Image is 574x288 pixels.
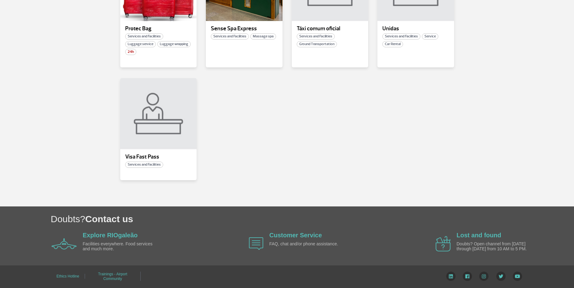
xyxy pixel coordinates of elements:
[446,272,456,281] img: LinkedIn
[496,272,506,281] img: Twitter
[269,232,322,239] a: Customer Service
[125,26,192,32] p: Protec Bag
[436,236,451,252] img: airplane icon
[249,237,263,250] img: airplane icon
[83,232,138,239] a: Explore RIOgaleão
[98,270,127,283] a: Trainings - Airport Community
[83,242,154,251] p: Facilities everywhere. Food services and much more.
[463,272,472,281] img: Facebook
[382,41,403,47] span: Car Rental
[422,33,438,40] span: Service
[125,41,156,47] span: Luggage service
[297,26,364,32] p: Táxi comum oficial
[125,154,192,160] p: Visa Fast Pass
[250,33,276,40] span: Massage spa
[211,26,278,32] p: Sense Spa Express
[125,49,136,55] span: 24h
[51,213,574,225] h1: Doubts?
[269,242,340,246] p: FAQ, chat and/or phone assistance.
[457,242,528,251] p: Doubts? Open channel from [DATE] through [DATE] from 10 AM to 5 PM.
[211,33,249,40] span: Services and Facilities
[85,214,133,224] span: Contact us
[157,41,191,47] span: Luggage wrapping
[513,272,522,281] img: YouTube
[457,232,501,239] a: Lost and found
[297,41,337,47] span: Ground Transportation
[125,162,163,168] span: Services and Facilities
[57,272,79,281] a: Ethics Hotline
[52,238,77,249] img: airplane icon
[479,272,489,281] img: Instagram
[382,33,420,40] span: Services and Facilities
[125,33,163,40] span: Services and Facilities
[382,26,449,32] p: Unidas
[297,33,335,40] span: Services and Facilities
